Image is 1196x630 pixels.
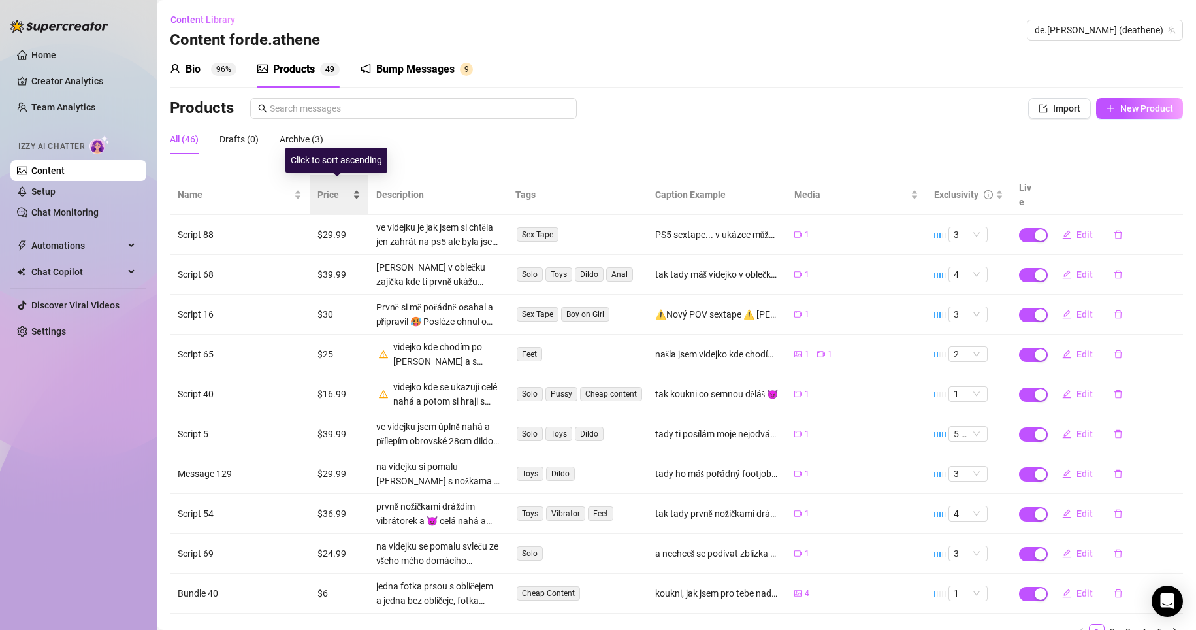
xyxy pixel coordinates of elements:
[310,335,368,374] td: $25
[805,468,809,480] span: 1
[31,165,65,176] a: Content
[258,104,267,113] span: search
[170,215,310,255] td: Script 88
[575,427,604,441] span: Dildo
[1052,583,1103,604] button: Edit
[794,510,802,518] span: video-camera
[1076,349,1093,359] span: Edit
[1076,429,1093,439] span: Edit
[310,175,368,215] th: Price
[211,63,236,76] sup: 96%
[1168,26,1176,34] span: team
[170,132,199,146] div: All (46)
[517,267,543,282] span: Solo
[794,470,802,478] span: video-camera
[170,295,310,335] td: Script 16
[170,574,310,614] td: Bundle 40
[954,307,982,322] span: 3
[1052,543,1103,564] button: Edit
[655,506,779,521] div: tak tady prvně nožičkami dráždím vibrátorek a 😈 celá nahá a potom ho vykouřím pořádně 😈 a na konc...
[368,175,508,215] th: Description
[170,335,310,374] td: Script 65
[545,267,572,282] span: Toys
[517,427,543,441] span: Solo
[805,229,809,241] span: 1
[1052,344,1103,365] button: Edit
[1103,304,1133,325] button: delete
[1103,503,1133,524] button: delete
[1076,508,1093,519] span: Edit
[464,65,469,74] span: 9
[1076,469,1093,479] span: Edit
[655,227,779,242] div: PS5 sextape... v ukázce můžeš vidět jak to celé probíhalo a skvěle mě udělal.. PS. KAŽDÁ SLEVA ZM...
[545,427,572,441] span: Toys
[317,188,350,202] span: Price
[517,467,543,481] span: Toys
[379,350,388,359] span: warning
[1103,384,1133,405] button: delete
[575,267,604,282] span: Dildo
[517,387,543,401] span: Solo
[1052,423,1103,444] button: Edit
[805,388,809,401] span: 1
[828,348,832,361] span: 1
[170,534,310,574] td: Script 69
[376,300,500,329] div: Prvně si mě pořádně osahal a připravil 🥵 Posléze ohnul o gauč a zatahal za vlásky Nakonec si mě o...
[31,235,124,256] span: Automations
[580,387,642,401] span: Cheap content
[794,188,908,202] span: Media
[361,63,371,74] span: notification
[376,61,455,77] div: Bump Messages
[310,534,368,574] td: $24.99
[170,98,234,119] h3: Products
[376,539,500,568] div: na videjku se pomalu svleču ze všeho mého domácího oblečení potom si sednu na gauč a pořádně si n...
[1076,309,1093,320] span: Edit
[1114,549,1123,558] span: delete
[1103,423,1133,444] button: delete
[655,546,779,561] div: a nechceš se podívat zblízka na to jak si hezky naplácam na zadeček dokud není červený a potom če...
[31,261,124,282] span: Chat Copilot
[1114,230,1123,239] span: delete
[517,546,543,561] span: Solo
[1114,270,1123,279] span: delete
[1052,463,1103,484] button: Edit
[805,588,809,600] span: 4
[1062,549,1071,558] span: edit
[1114,509,1123,518] span: delete
[1011,175,1044,215] th: Live
[376,220,500,249] div: ve videjku je jak jsem si chtěla jen zahrát na ps5 ale byla jsem vyrušena a.[PERSON_NAME] co nejv...
[1028,98,1091,119] button: Import
[655,467,779,481] div: tady ho máš pořádný footjob na figuríně 😈 tak jako by to bylo tvoje pero s menším dirty talkem 😈
[786,175,926,215] th: Media
[1106,104,1115,113] span: plus
[310,255,368,295] td: $39.99
[17,240,27,251] span: thunderbolt
[655,307,779,322] div: ⚠️Nový POV sextape ⚠️ [PERSON_NAME] jak mě našel připravenou už v županu na něho 🤭 ☀️VŠE UVIDÍŠ Z...
[31,300,120,310] a: Discover Viral Videos
[379,390,388,399] span: warning
[170,374,310,414] td: Script 40
[508,175,647,215] th: Tags
[1120,103,1173,114] span: New Product
[376,499,500,528] div: prvně nožičkami dráždím vibrátorek a 😈 celá nahá a potom ho vykouřím pořádně 😈 a na konci ti ukáž...
[1076,269,1093,280] span: Edit
[1076,229,1093,240] span: Edit
[954,427,982,441] span: 5 🔥
[273,61,315,77] div: Products
[186,61,201,77] div: Bio
[984,190,993,199] span: info-circle
[934,188,978,202] div: Exclusivity
[1062,469,1071,478] span: edit
[310,295,368,335] td: $30
[1035,20,1175,40] span: de.athene (deathene)
[18,141,84,153] span: Izzy AI Chatter
[320,63,340,76] sup: 49
[954,467,982,481] span: 3
[270,101,569,116] input: Search messages
[954,347,982,361] span: 2
[1062,230,1071,239] span: edit
[954,546,982,561] span: 3
[310,494,368,534] td: $36.99
[655,267,779,282] div: tak tady máš videjko v oblečku zajíčka kde ti prvně ukážu zadeček a potom si dám analní količek d...
[1052,503,1103,524] button: Edit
